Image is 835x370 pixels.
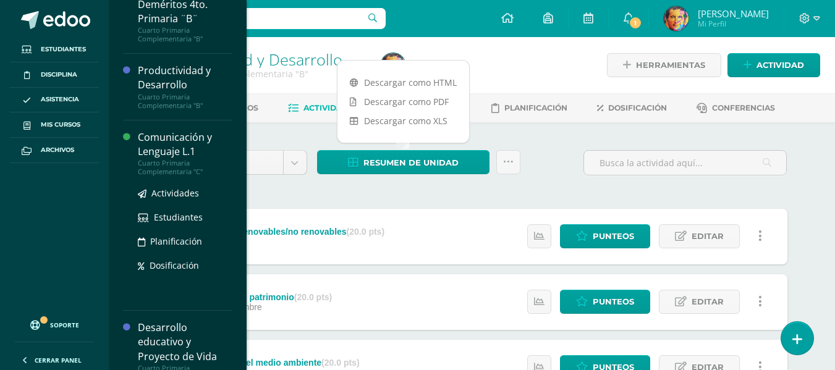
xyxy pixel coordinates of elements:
[151,187,199,199] span: Actividades
[138,186,232,200] a: Actividades
[584,151,786,175] input: Busca la actividad aquí...
[156,49,342,70] a: Productividad y Desarrollo
[664,6,689,31] img: 6189efe1154869782297a4f5131f6e1d.png
[321,358,359,368] strong: (20.0 pts)
[607,53,721,77] a: Herramientas
[597,98,667,118] a: Dosificación
[347,227,384,237] strong: (20.0 pts)
[41,145,74,155] span: Archivos
[381,53,405,78] img: 6189efe1154869782297a4f5131f6e1d.png
[138,159,232,176] div: Cuarto Primaria Complementaria "C"
[41,44,86,54] span: Estudiantes
[10,62,99,88] a: Disciplina
[337,92,469,111] a: Descargar como PDF
[593,225,634,248] span: Punteos
[150,235,202,247] span: Planificación
[692,290,724,313] span: Editar
[337,73,469,92] a: Descargar como HTML
[41,95,79,104] span: Asistencia
[10,112,99,138] a: Mis cursos
[138,234,232,248] a: Planificación
[337,111,469,130] a: Descargar como XLS
[138,258,232,272] a: Dosificación
[138,130,232,176] a: Comunicación y Lenguaje L.1Cuarto Primaria Complementaria "C"
[41,120,80,130] span: Mis cursos
[138,130,232,159] div: Comunicación y Lenguaje L.1
[138,93,232,110] div: Cuarto Primaria Complementaria "B"
[138,26,232,43] div: Cuarto Primaria Complementaria "B"
[156,68,366,80] div: Cuarto Primaria Complementaria 'B'
[41,70,77,80] span: Disciplina
[757,54,804,77] span: Actividad
[171,358,359,368] div: Ruleta cuidados del medio ambiente
[50,321,79,329] span: Soporte
[10,37,99,62] a: Estudiantes
[317,150,490,174] a: Resumen de unidad
[117,8,386,29] input: Busca un usuario...
[193,302,262,312] span: 17 de Septiembre
[138,210,232,224] a: Estudiantes
[504,103,567,112] span: Planificación
[35,356,82,364] span: Cerrar panel
[712,103,775,112] span: Conferencias
[363,151,459,174] span: Resumen de unidad
[491,98,567,118] a: Planificación
[560,224,650,248] a: Punteos
[629,16,642,30] span: 1
[697,98,775,118] a: Conferencias
[727,53,820,77] a: Actividad
[138,64,232,109] a: Productividad y DesarrolloCuarto Primaria Complementaria "B"
[636,54,705,77] span: Herramientas
[154,211,203,223] span: Estudiantes
[138,321,232,363] div: Desarrollo educativo y Proyecto de Vida
[10,88,99,113] a: Asistencia
[150,259,199,271] span: Dosificación
[560,290,650,314] a: Punteos
[171,292,332,302] div: Conferencia/cartel patrimonio
[15,308,94,338] a: Soporte
[698,7,769,20] span: [PERSON_NAME]
[294,292,332,302] strong: (20.0 pts)
[698,19,769,29] span: Mi Perfil
[10,138,99,163] a: Archivos
[138,64,232,92] div: Productividad y Desarrollo
[171,227,384,237] div: Álbum recursos renovables/no renovables
[303,103,358,112] span: Actividades
[608,103,667,112] span: Dosificación
[288,98,358,118] a: Actividades
[593,290,634,313] span: Punteos
[156,51,366,68] h1: Productividad y Desarrollo
[692,225,724,248] span: Editar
